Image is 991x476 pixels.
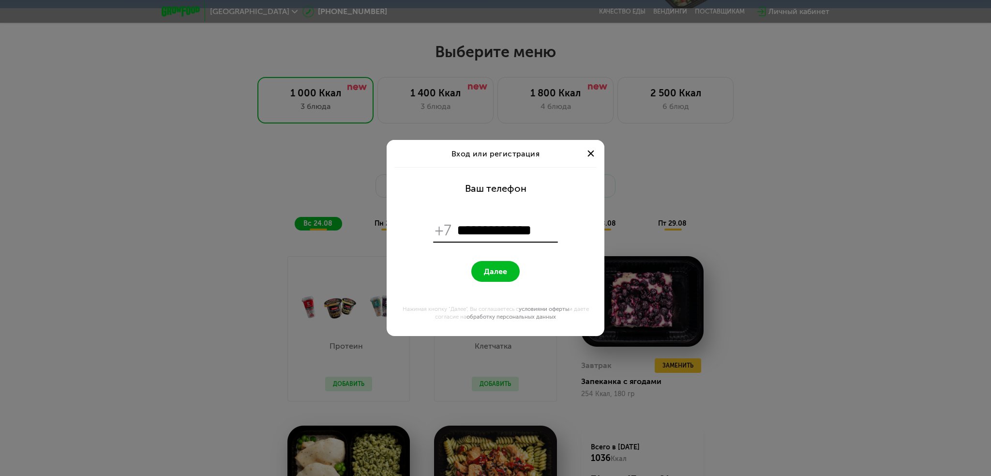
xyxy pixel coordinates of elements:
[466,313,556,320] a: обработку персональных данных
[465,183,526,194] div: Ваш телефон
[471,261,520,282] button: Далее
[519,306,569,312] a: условиями оферты
[451,149,540,158] span: Вход или регистрация
[392,305,599,321] div: Нажимая кнопку "Далее", Вы соглашаетесь с и даете согласие на
[484,267,507,276] span: Далее
[435,221,452,240] span: +7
